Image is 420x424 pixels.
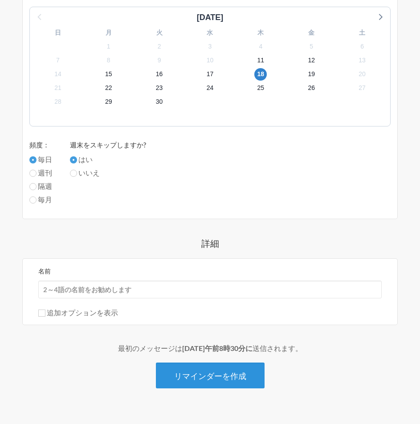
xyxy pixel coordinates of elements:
font: 6 [360,43,364,50]
span: 2025年10月17日金曜日 [204,68,216,81]
font: 月 [106,29,112,36]
font: リマインダーを作成 [174,371,246,381]
font: 追加オプションを表示 [47,308,118,317]
font: 12 [308,57,315,64]
span: 2025年10月16日木曜日 [153,68,166,81]
font: 送信されます。 [253,344,302,352]
span: 2025年10月11日土曜日 [254,54,267,66]
input: 隔週 [29,183,37,190]
font: 24 [207,84,214,91]
span: 2025年10月25日土曜日 [254,82,267,94]
span: 2025年10月24日金曜日 [204,82,216,94]
font: 毎日 [38,155,52,163]
font: 29 [105,98,112,105]
span: 2025年10月28日火曜日 [52,96,64,108]
font: 週末をスキップしますか? [70,141,146,149]
font: 2 [158,43,161,50]
font: 20 [359,70,366,77]
span: 2025年10月14日火曜日 [52,68,64,81]
span: 2025年10月29日水曜日 [102,96,115,108]
font: 25 [257,84,265,91]
font: 27 [359,84,366,91]
font: 隔週 [38,182,52,190]
font: 17 [207,70,214,77]
span: 2025年10月30日木曜日 [153,96,166,108]
span: 2025年10月10日金曜日 [204,54,216,66]
span: 2025年10月1日水曜日 [102,40,115,53]
font: 26 [308,84,315,91]
font: 22 [105,84,112,91]
font: [DATE]午前8時30分に [182,344,253,352]
input: 毎月 [29,196,37,204]
font: 8 [107,57,110,64]
span: 2025年10月27日月曜日 [356,82,368,94]
span: 2025年10月9日木曜日 [153,54,166,66]
font: 7 [56,57,60,64]
font: 10 [207,57,214,64]
font: 5 [310,43,313,50]
font: 1 [107,43,110,50]
input: いいえ [70,170,77,177]
span: 2025年10月6日月曜日 [356,40,368,53]
font: 詳細 [201,238,219,249]
span: 2025年10月2日木曜日 [153,40,166,53]
input: 追加オプションを表示 [38,310,45,317]
font: 9 [158,57,161,64]
span: 2025年10月5日日曜日 [305,40,318,53]
span: 2025年10月18日土曜日 [254,68,267,81]
font: 名前 [38,267,51,275]
font: 21 [54,84,61,91]
font: 23 [156,84,163,91]
font: はい [78,155,93,163]
button: リマインダーを作成 [156,363,265,388]
font: 木 [257,29,264,36]
input: 毎日 [29,156,37,163]
font: 火 [156,29,163,36]
span: 2025年10月15日水曜日 [102,68,115,81]
span: 2025年10月26日日曜日 [305,82,318,94]
font: 週刊 [38,168,52,177]
font: 4 [259,43,262,50]
font: 日 [55,29,61,36]
span: 2025年10月20日月曜日 [356,68,368,81]
span: 2025年10月19日日曜日 [305,68,318,81]
font: 18 [257,70,265,77]
font: 最初のメッセージは [118,344,182,352]
font: 19 [308,70,315,77]
input: 2～4語の名前をお勧めします [38,281,382,298]
span: 2025年10月21日火曜日 [52,82,64,94]
span: 2025年10月7日火曜日 [52,54,64,66]
font: 13 [359,57,366,64]
font: 土 [359,29,365,36]
font: いいえ [78,168,100,177]
font: 30 [156,98,163,105]
font: 金 [308,29,314,36]
font: 水 [207,29,213,36]
input: はい [70,156,77,163]
input: 週刊 [29,170,37,177]
span: 2025年10月4日土曜日 [254,40,267,53]
span: 2025年10月13日月曜日 [356,54,368,66]
font: 頻度： [29,141,49,149]
span: 2025年10月22日水曜日 [102,82,115,94]
font: 15 [105,70,112,77]
span: 2025年10月23日木曜日 [153,82,166,94]
span: 2025年10月8日水曜日 [102,54,115,66]
font: 16 [156,70,163,77]
font: [DATE] [197,13,224,22]
font: 毎月 [38,195,52,204]
span: 2025年10月12日日曜日 [305,54,318,66]
font: 28 [54,98,61,105]
font: 14 [54,70,61,77]
span: 2025年10月3日金曜日 [204,40,216,53]
font: 3 [208,43,212,50]
font: 11 [257,57,265,64]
